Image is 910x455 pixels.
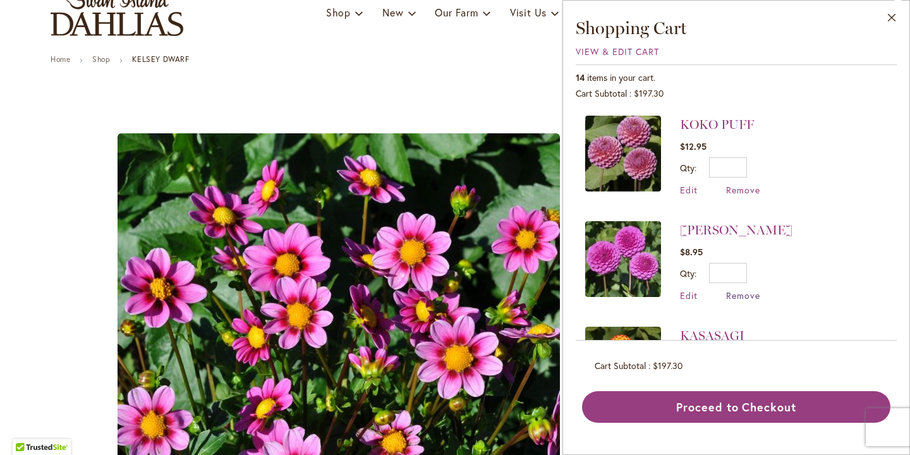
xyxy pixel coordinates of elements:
[585,221,661,297] img: MARY MUNNS
[585,116,661,196] a: KOKO PUFF
[587,71,655,83] span: items in your cart.
[680,184,698,196] a: Edit
[576,87,627,99] span: Cart Subtotal
[576,17,687,39] span: Shopping Cart
[653,360,682,372] span: $197.30
[576,71,585,83] span: 14
[726,184,760,196] a: Remove
[680,267,696,279] label: Qty
[576,45,659,58] a: View & Edit Cart
[726,289,760,301] a: Remove
[680,246,703,258] span: $8.95
[92,54,110,64] a: Shop
[585,327,661,403] img: KASASAGI
[680,328,744,343] a: KASASAGI
[595,360,646,372] span: Cart Subtotal
[634,87,664,99] span: $197.30
[382,6,403,19] span: New
[680,162,696,174] label: Qty
[680,117,754,132] a: KOKO PUFF
[680,140,707,152] span: $12.95
[51,54,70,64] a: Home
[680,222,792,238] a: [PERSON_NAME]
[582,391,890,423] button: Proceed to Checkout
[585,327,661,407] a: KASASAGI
[510,6,547,19] span: Visit Us
[326,6,351,19] span: Shop
[585,221,661,301] a: MARY MUNNS
[585,116,661,191] img: KOKO PUFF
[132,54,189,64] strong: KELSEY DWARF
[680,289,698,301] a: Edit
[435,6,478,19] span: Our Farm
[9,410,45,446] iframe: Launch Accessibility Center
